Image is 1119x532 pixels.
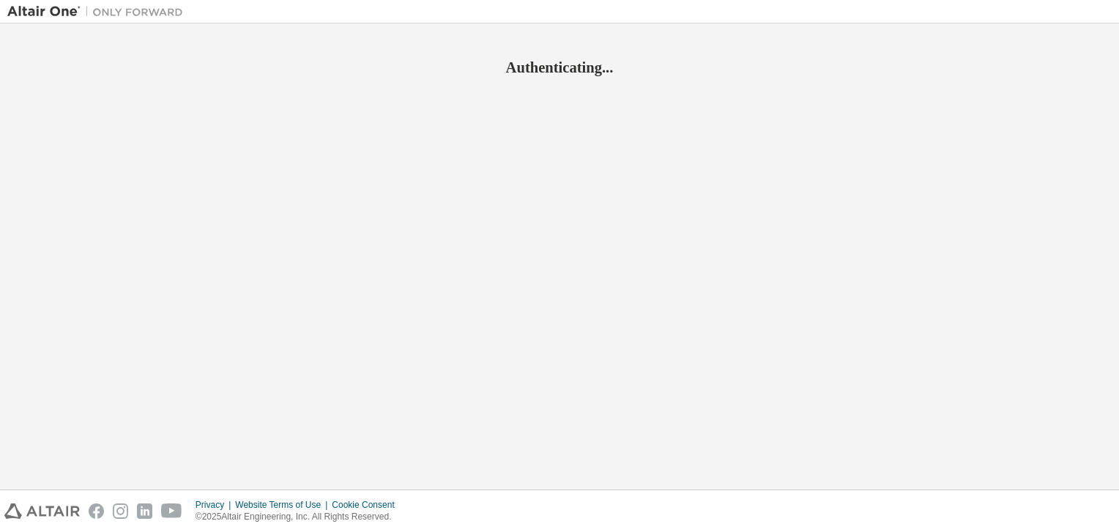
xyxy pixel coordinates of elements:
[89,503,104,519] img: facebook.svg
[161,503,182,519] img: youtube.svg
[137,503,152,519] img: linkedin.svg
[332,499,403,511] div: Cookie Consent
[7,4,190,19] img: Altair One
[7,58,1112,77] h2: Authenticating...
[196,511,404,523] p: © 2025 Altair Engineering, Inc. All Rights Reserved.
[196,499,235,511] div: Privacy
[113,503,128,519] img: instagram.svg
[4,503,80,519] img: altair_logo.svg
[235,499,332,511] div: Website Terms of Use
